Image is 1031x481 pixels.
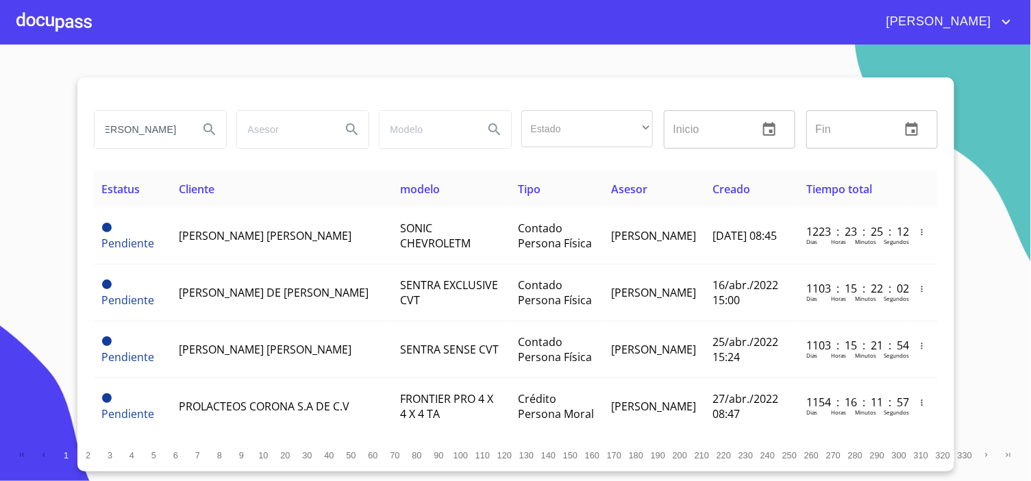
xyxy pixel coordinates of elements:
[173,450,178,460] span: 6
[324,450,334,460] span: 40
[179,342,351,357] span: [PERSON_NAME] [PERSON_NAME]
[336,113,369,146] button: Search
[187,444,209,466] button: 7
[346,450,356,460] span: 50
[607,450,621,460] span: 170
[412,450,421,460] span: 80
[368,450,377,460] span: 60
[494,444,516,466] button: 120
[801,444,823,466] button: 260
[892,450,906,460] span: 300
[717,450,731,460] span: 220
[400,182,440,197] span: modelo
[914,450,928,460] span: 310
[876,11,998,33] span: [PERSON_NAME]
[165,444,187,466] button: 6
[99,444,121,466] button: 3
[400,391,493,421] span: FRONTIER PRO 4 X 4 X 4 TA
[102,336,112,346] span: Pendiente
[518,334,592,365] span: Contado Persona Física
[806,338,899,353] p: 1103 : 15 : 21 : 54
[932,444,954,466] button: 320
[390,450,399,460] span: 70
[884,408,909,416] p: Segundos
[712,182,750,197] span: Creado
[910,444,932,466] button: 310
[400,342,499,357] span: SENTRA SENSE CVT
[673,450,687,460] span: 200
[406,444,428,466] button: 80
[340,444,362,466] button: 50
[518,182,541,197] span: Tipo
[454,450,468,460] span: 100
[102,223,112,232] span: Pendiente
[362,444,384,466] button: 60
[258,450,268,460] span: 10
[518,391,594,421] span: Crédito Persona Moral
[585,450,599,460] span: 160
[384,444,406,466] button: 70
[876,11,1015,33] button: account of current user
[563,450,577,460] span: 150
[806,281,899,296] p: 1103 : 15 : 22 : 02
[712,277,778,308] span: 16/abr./2022 15:00
[179,399,349,414] span: PROLACTEOS CORONA S.A DE C.V
[143,444,165,466] button: 5
[954,444,976,466] button: 330
[855,408,876,416] p: Minutos
[472,444,494,466] button: 110
[319,444,340,466] button: 40
[541,450,556,460] span: 140
[518,221,592,251] span: Contado Persona Física
[95,111,188,148] input: search
[102,293,155,308] span: Pendiente
[669,444,691,466] button: 200
[831,408,846,416] p: Horas
[806,224,899,239] p: 1223 : 23 : 25 : 12
[738,450,753,460] span: 230
[102,280,112,289] span: Pendiente
[450,444,472,466] button: 100
[806,351,817,359] p: Dias
[625,444,647,466] button: 180
[845,444,867,466] button: 280
[831,295,846,302] p: Horas
[55,444,77,466] button: 1
[629,450,643,460] span: 180
[713,444,735,466] button: 220
[806,182,872,197] span: Tiempo total
[651,450,665,460] span: 190
[806,395,899,410] p: 1154 : 16 : 11 : 57
[434,450,443,460] span: 90
[129,450,134,460] span: 4
[302,450,312,460] span: 30
[806,238,817,245] p: Dias
[826,450,841,460] span: 270
[102,236,155,251] span: Pendiente
[297,444,319,466] button: 30
[760,450,775,460] span: 240
[611,228,696,243] span: [PERSON_NAME]
[217,450,222,460] span: 8
[831,351,846,359] p: Horas
[121,444,143,466] button: 4
[519,450,534,460] span: 130
[647,444,669,466] button: 190
[884,295,909,302] p: Segundos
[239,450,244,460] span: 9
[102,349,155,365] span: Pendiente
[521,110,653,147] div: ​
[151,450,156,460] span: 5
[831,238,846,245] p: Horas
[958,450,972,460] span: 330
[804,450,819,460] span: 260
[735,444,757,466] button: 230
[806,295,817,302] p: Dias
[582,444,604,466] button: 160
[712,334,778,365] span: 25/abr./2022 15:24
[400,277,498,308] span: SENTRA EXCLUSIVE CVT
[102,393,112,403] span: Pendiente
[712,391,778,421] span: 27/abr./2022 08:47
[102,182,140,197] span: Estatus
[77,444,99,466] button: 2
